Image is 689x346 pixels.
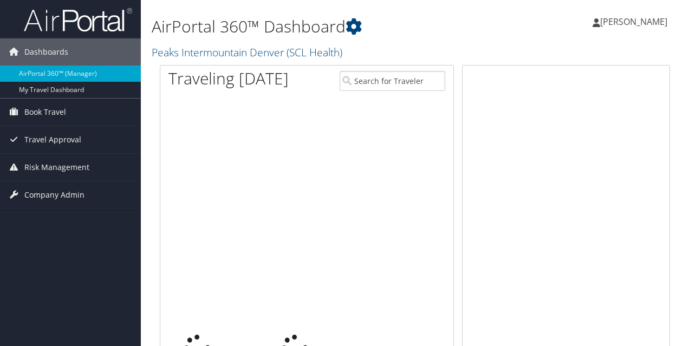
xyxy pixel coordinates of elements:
[24,154,89,181] span: Risk Management
[152,15,503,38] h1: AirPortal 360™ Dashboard
[168,67,289,90] h1: Traveling [DATE]
[600,16,667,28] span: [PERSON_NAME]
[593,5,678,38] a: [PERSON_NAME]
[24,38,68,66] span: Dashboards
[340,71,446,91] input: Search for Traveler
[24,99,66,126] span: Book Travel
[24,7,132,32] img: airportal-logo.png
[152,45,345,60] a: Peaks Intermountain Denver (SCL Health)
[24,126,81,153] span: Travel Approval
[24,181,84,208] span: Company Admin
